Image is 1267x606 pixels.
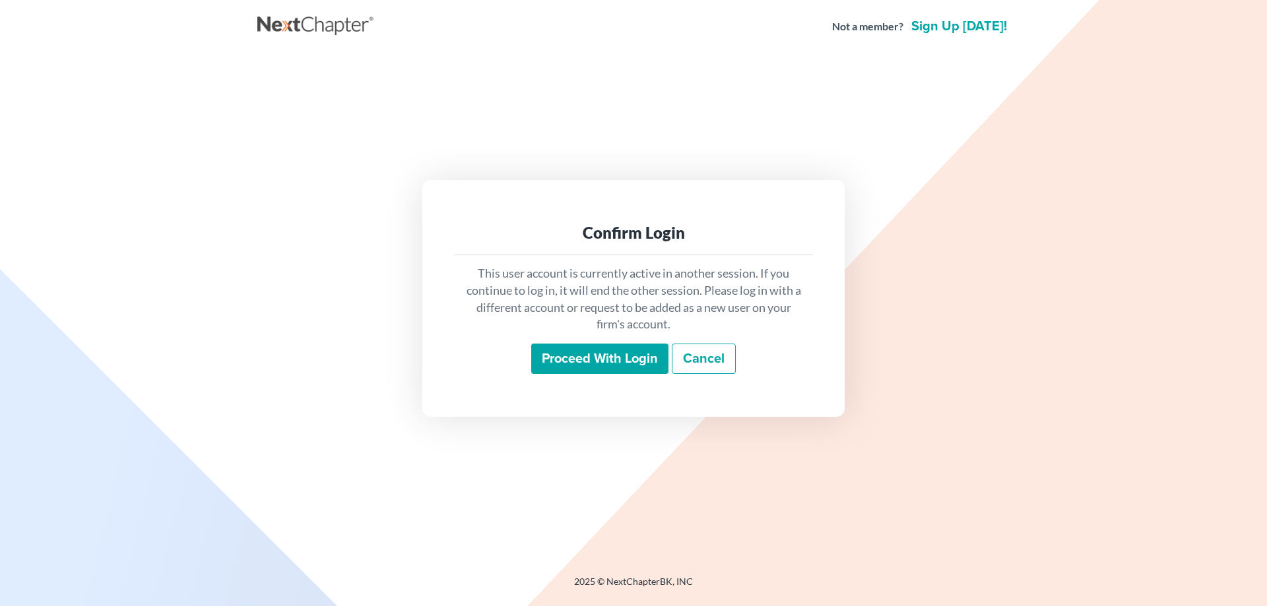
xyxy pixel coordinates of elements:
[909,20,1010,33] a: Sign up [DATE]!
[832,19,903,34] strong: Not a member?
[672,344,736,374] a: Cancel
[257,575,1010,599] div: 2025 © NextChapterBK, INC
[465,222,802,243] div: Confirm Login
[465,265,802,333] p: This user account is currently active in another session. If you continue to log in, it will end ...
[531,344,668,374] input: Proceed with login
